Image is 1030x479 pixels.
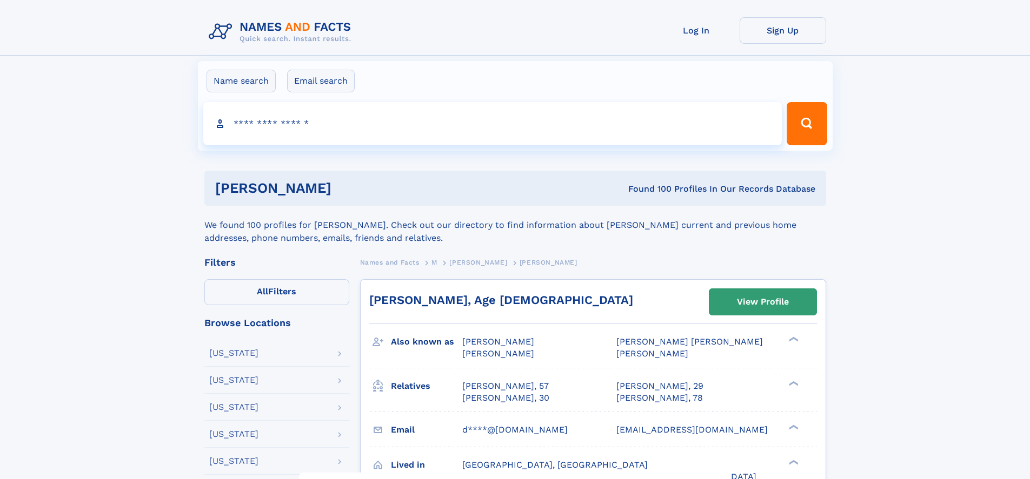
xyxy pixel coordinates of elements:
label: Name search [207,70,276,92]
div: Found 100 Profiles In Our Records Database [480,183,815,195]
label: Filters [204,279,349,305]
span: [PERSON_NAME] [449,259,507,266]
a: [PERSON_NAME], 78 [616,392,703,404]
h3: Email [391,421,462,439]
a: View Profile [709,289,816,315]
input: search input [203,102,782,145]
div: Browse Locations [204,318,349,328]
div: ❯ [786,336,799,343]
span: [EMAIL_ADDRESS][DOMAIN_NAME] [616,424,768,435]
a: [PERSON_NAME] [449,255,507,269]
div: [US_STATE] [209,430,258,438]
a: [PERSON_NAME], 30 [462,392,549,404]
img: Logo Names and Facts [204,17,360,46]
button: Search Button [787,102,827,145]
h3: Relatives [391,377,462,395]
span: All [257,286,268,296]
a: M [431,255,437,269]
a: [PERSON_NAME], Age [DEMOGRAPHIC_DATA] [369,293,633,307]
span: [PERSON_NAME] [462,336,534,347]
div: ❯ [786,380,799,387]
a: [PERSON_NAME], 29 [616,380,703,392]
span: M [431,259,437,266]
a: [PERSON_NAME], 57 [462,380,549,392]
div: ❯ [786,458,799,465]
span: [PERSON_NAME] [462,348,534,359]
h1: [PERSON_NAME] [215,181,480,195]
div: View Profile [737,289,789,314]
span: [PERSON_NAME] [PERSON_NAME] [616,336,763,347]
div: [US_STATE] [209,457,258,465]
h3: Also known as [391,333,462,351]
div: [US_STATE] [209,349,258,357]
a: Names and Facts [360,255,420,269]
div: Filters [204,258,349,267]
div: ❯ [786,423,799,430]
div: We found 100 profiles for [PERSON_NAME]. Check out our directory to find information about [PERSO... [204,206,826,245]
span: [PERSON_NAME] [520,259,577,266]
div: [US_STATE] [209,376,258,384]
a: Log In [653,17,740,44]
div: [US_STATE] [209,403,258,411]
label: Email search [287,70,355,92]
h3: Lived in [391,456,462,474]
span: [PERSON_NAME] [616,348,688,359]
a: Sign Up [740,17,826,44]
span: [GEOGRAPHIC_DATA], [GEOGRAPHIC_DATA] [462,460,648,470]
